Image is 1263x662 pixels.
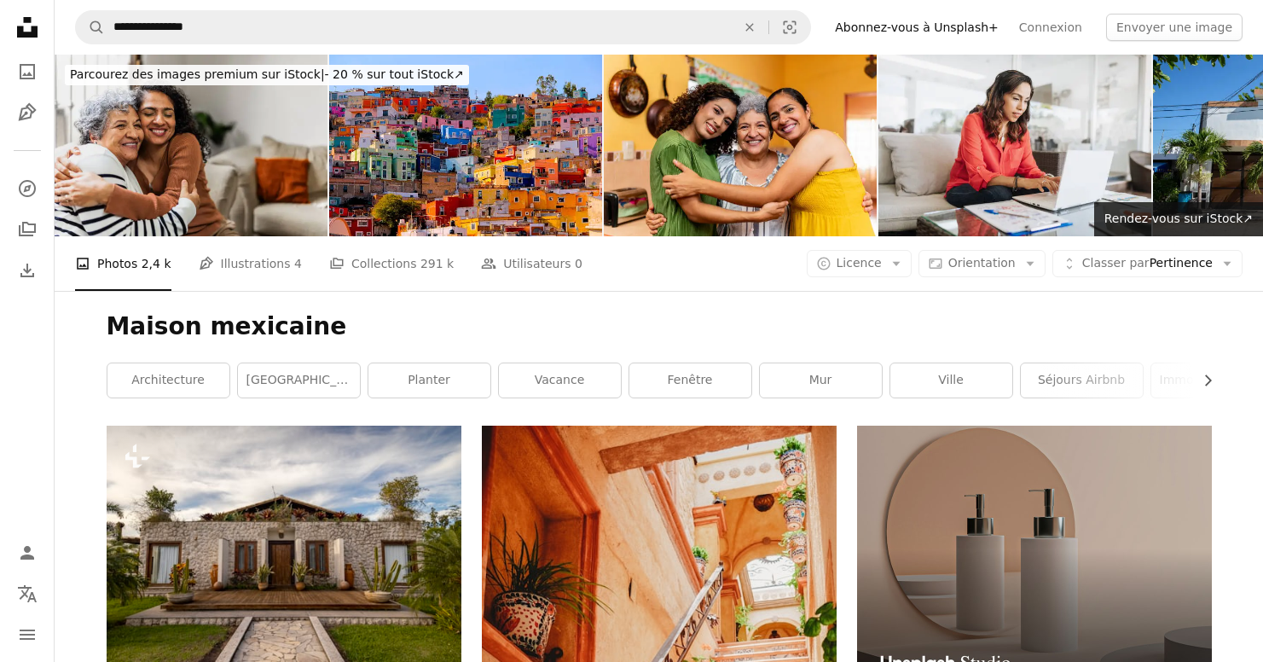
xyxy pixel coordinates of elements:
img: MAISONS de Guanajuato [329,55,602,236]
span: Orientation [948,256,1016,270]
a: Illustrations 4 [199,236,302,291]
button: Langue [10,577,44,611]
button: Menu [10,618,44,652]
button: Classer parPertinence [1052,250,1243,277]
span: 4 [294,254,302,273]
a: Parcourez des images premium sur iStock|- 20 % sur tout iStock↗ [55,55,479,96]
a: vacance [499,363,621,398]
button: Orientation [918,250,1046,277]
a: architecture [107,363,229,398]
span: Parcourez des images premium sur iStock | [70,67,325,81]
span: Pertinence [1082,255,1213,272]
h1: Maison mexicaine [107,311,1212,342]
button: Effacer [731,11,768,44]
img: Femme d’affaires latino-américaine mûre travaillant de la maison [878,55,1151,236]
a: Explorer [10,171,44,206]
button: Envoyer une image [1106,14,1243,41]
span: Licence [837,256,882,270]
a: Photos [10,55,44,89]
button: faire défiler la liste vers la droite [1192,363,1212,398]
span: 291 k [420,254,454,273]
button: Recherche de visuels [769,11,810,44]
form: Rechercher des visuels sur tout le site [75,10,811,44]
div: - 20 % sur tout iStock ↗ [65,65,469,85]
a: Collections 291 k [329,236,454,291]
a: Rendez-vous sur iStock↗ [1094,202,1263,236]
a: fenêtre [629,363,751,398]
a: mur [760,363,882,398]
button: Rechercher sur Unsplash [76,11,105,44]
a: Connexion [1009,14,1092,41]
a: ville [890,363,1012,398]
a: une maison avec une terrasse en bois entourée de verdure [107,536,461,551]
a: Utilisateurs 0 [481,236,582,291]
a: Historique de téléchargement [10,253,44,287]
button: Licence [807,250,912,277]
a: Connexion / S’inscrire [10,536,44,570]
a: Collections [10,212,44,247]
span: Classer par [1082,256,1150,270]
a: Illustrations [10,96,44,130]
img: une maison avec une terrasse en bois entourée de verdure [107,426,461,662]
img: Portrait de famille embrassée à la maison [604,55,877,236]
span: Rendez-vous sur iStock ↗ [1104,212,1253,225]
a: Séjours Airbnb [1021,363,1143,398]
a: Abonnez-vous à Unsplash+ [825,14,1009,41]
a: planter [368,363,490,398]
span: 0 [575,254,582,273]
a: [GEOGRAPHIC_DATA] [238,363,360,398]
img: Mère et fille enlacées à la maison [55,55,327,236]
